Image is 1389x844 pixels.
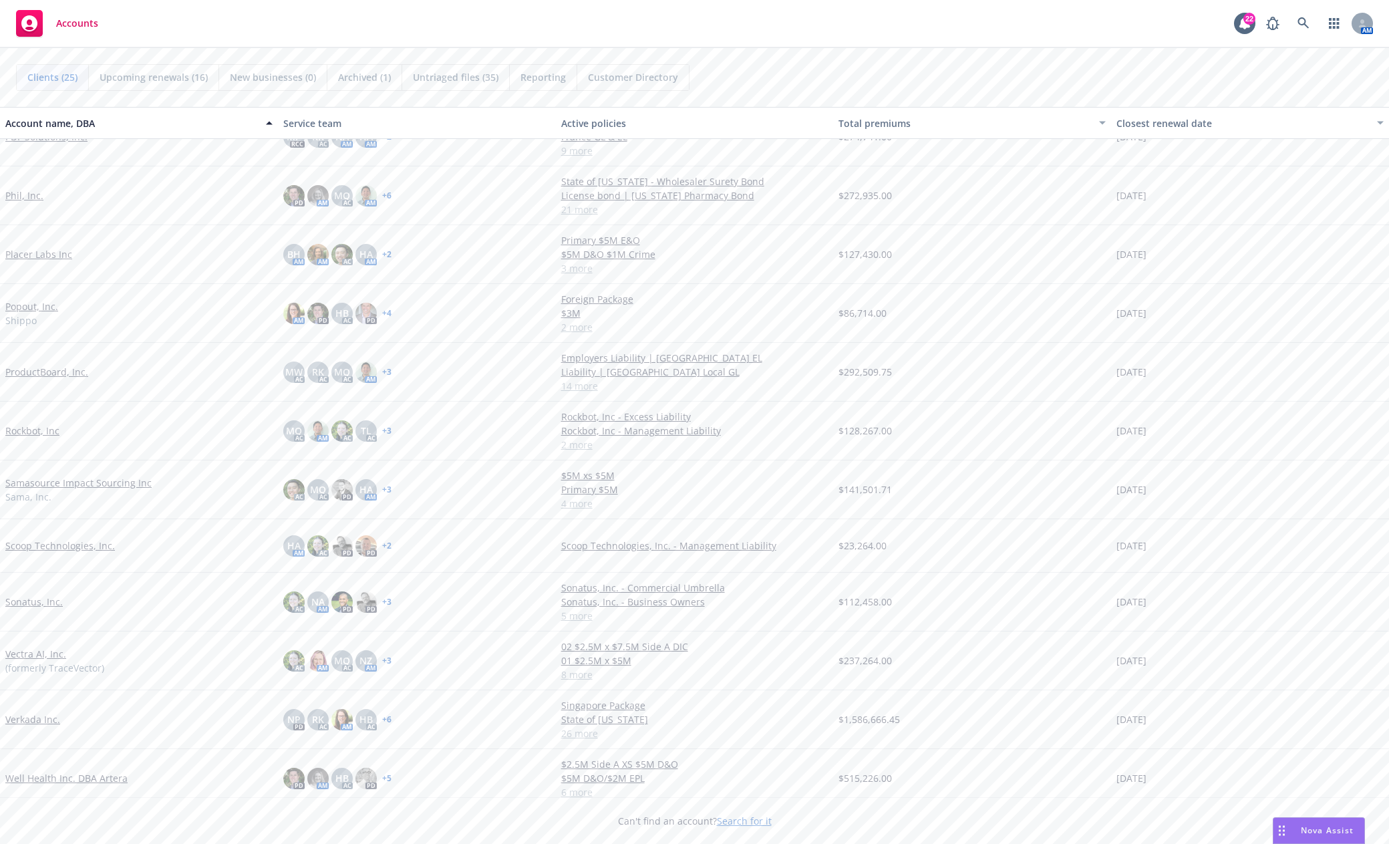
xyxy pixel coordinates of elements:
div: Service team [283,116,551,130]
a: + 3 [382,598,392,606]
a: $5M xs $5M [561,468,828,482]
a: Well Health Inc. DBA Artera [5,771,128,785]
a: + 3 [382,427,392,435]
a: Phil, Inc. [5,188,43,202]
span: Reporting [520,70,566,84]
a: $3M [561,306,828,320]
a: Primary $5M [561,482,828,497]
img: photo [283,591,305,613]
img: photo [355,185,377,206]
span: [DATE] [1116,306,1146,320]
a: Rockbot, Inc [5,424,59,438]
span: $23,264.00 [838,539,887,553]
div: 22 [1243,13,1255,25]
a: 8 more [561,668,828,682]
button: Active policies [556,107,834,139]
img: photo [355,535,377,557]
span: [DATE] [1116,424,1146,438]
a: Employers Liability | [GEOGRAPHIC_DATA] EL [561,351,828,365]
img: photo [331,709,353,730]
img: photo [307,185,329,206]
span: [DATE] [1116,188,1146,202]
span: $141,501.71 [838,482,892,497]
a: + 6 [382,192,392,200]
span: [DATE] [1116,365,1146,379]
div: Closest renewal date [1116,116,1369,130]
span: NA [311,595,325,609]
a: 5 more [561,609,828,623]
img: photo [331,591,353,613]
a: Vectra AI, Inc. [5,647,66,661]
a: Search for it [717,815,772,827]
button: Closest renewal date [1111,107,1389,139]
span: [DATE] [1116,595,1146,609]
a: + 4 [382,309,392,317]
span: TL [361,424,371,438]
span: [DATE] [1116,482,1146,497]
span: $292,509.75 [838,365,892,379]
span: Sama, Inc. [5,490,51,504]
a: 6 more [561,785,828,799]
img: photo [283,768,305,789]
span: [DATE] [1116,771,1146,785]
a: Samasource Impact Sourcing Inc [5,476,152,490]
span: $86,714.00 [838,306,887,320]
span: (formerly TraceVector) [5,661,104,675]
a: Singapore Package [561,698,828,712]
span: $112,458.00 [838,595,892,609]
button: Total premiums [833,107,1111,139]
span: $1,586,666.45 [838,712,900,726]
a: + 3 [382,657,392,665]
span: HB [335,771,349,785]
span: Customer Directory [588,70,678,84]
span: HB [335,306,349,320]
span: New businesses (0) [230,70,316,84]
img: photo [331,535,353,557]
a: Sonatus, Inc. - Business Owners [561,595,828,609]
a: Search [1290,10,1317,37]
span: HA [359,247,373,261]
button: Service team [278,107,556,139]
span: [DATE] [1116,247,1146,261]
span: HA [359,482,373,497]
span: $127,430.00 [838,247,892,261]
a: 3 more [561,261,828,275]
span: Upcoming renewals (16) [100,70,208,84]
img: photo [307,420,329,442]
a: 26 more [561,726,828,740]
div: Drag to move [1273,818,1290,843]
a: Sonatus, Inc. [5,595,63,609]
span: MQ [334,188,350,202]
span: MQ [334,365,350,379]
a: Switch app [1321,10,1348,37]
a: State of [US_STATE] - Wholesaler Surety Bond [561,174,828,188]
a: 01 $2.5M x $5M [561,654,828,668]
a: Liability | [GEOGRAPHIC_DATA] Local GL [561,365,828,379]
a: 2 more [561,320,828,334]
a: + 2 [382,133,392,141]
img: photo [355,768,377,789]
span: $515,226.00 [838,771,892,785]
a: Popout, Inc. [5,299,58,313]
img: photo [307,303,329,324]
span: [DATE] [1116,654,1146,668]
span: Accounts [56,18,98,29]
span: MQ [286,424,302,438]
span: [DATE] [1116,712,1146,726]
img: photo [331,479,353,501]
img: photo [331,420,353,442]
span: Shippo [5,313,37,327]
span: MW [285,365,303,379]
span: NZ [359,654,372,668]
span: MQ [310,482,326,497]
a: 2 more [561,438,828,452]
img: photo [307,244,329,265]
a: 9 more [561,144,828,158]
span: $237,264.00 [838,654,892,668]
a: State of [US_STATE] [561,712,828,726]
a: Scoop Technologies, Inc. [5,539,115,553]
a: Rockbot, Inc - Management Liability [561,424,828,438]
